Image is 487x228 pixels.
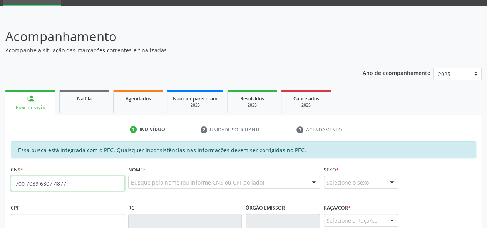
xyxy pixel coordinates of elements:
[126,95,151,102] span: Agendados
[293,95,319,102] span: Cancelados
[11,164,23,176] label: CNS
[128,202,135,214] label: RG
[240,95,264,102] span: Resolvidos
[326,216,380,225] span: Selecione a Raça/cor
[128,164,146,176] label: Nome
[5,46,339,54] p: Acompanhe a situação das marcações correntes e finalizadas
[130,126,137,133] div: 1
[11,141,476,158] div: Essa busca está integrada com o PEC. Quaisquer inconsistências nas informações devem ser corrigid...
[11,105,50,110] div: Nova marcação
[131,178,264,186] span: Busque pelo nome (ou informe CNS ou CPF ao lado)
[324,164,339,176] label: Sexo
[26,94,35,103] div: person_add
[77,95,92,102] span: Na fila
[173,95,218,102] span: Não compareceram
[233,102,271,108] div: 2025
[5,27,339,46] p: Acompanhamento
[287,102,325,108] div: 2025
[246,202,285,214] label: Órgão emissor
[173,102,218,108] div: 2025
[139,126,165,133] div: Indivíduo
[326,178,369,186] span: Selecione o sexo
[363,68,431,77] p: Ano de acompanhamento
[324,202,351,214] label: Raça/cor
